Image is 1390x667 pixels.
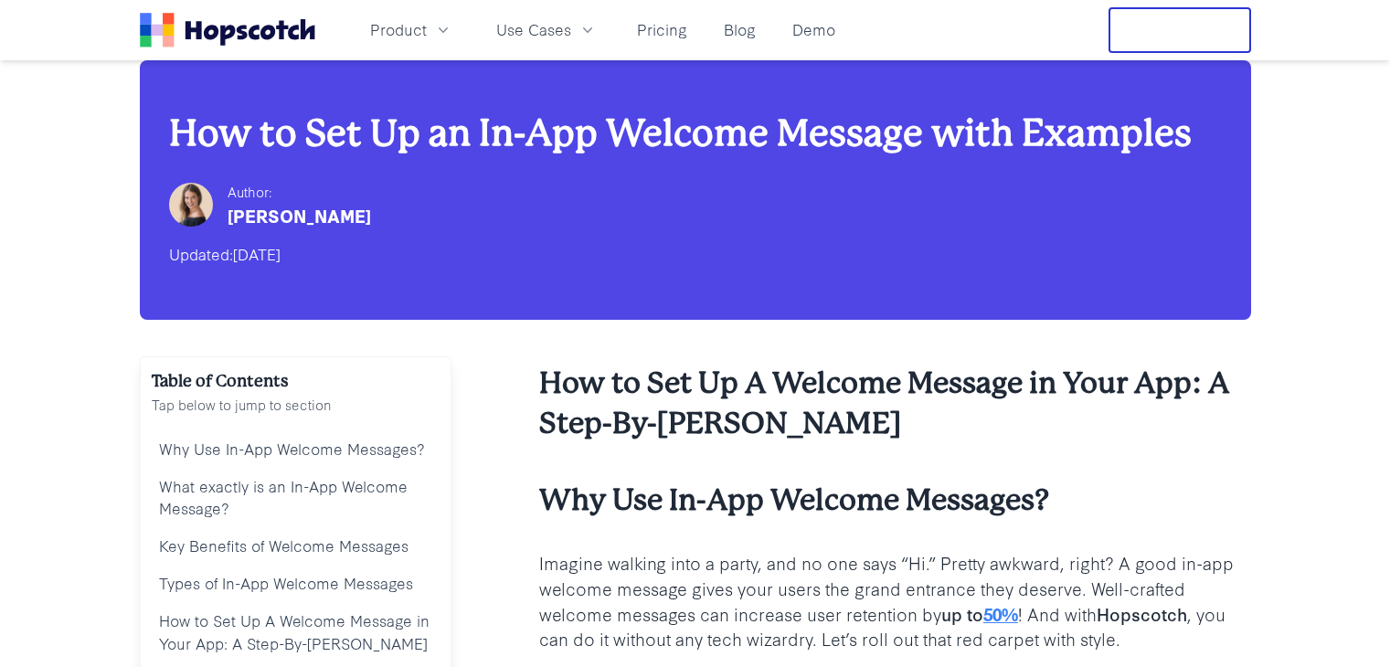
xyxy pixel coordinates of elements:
[152,430,440,468] a: Why Use In-App Welcome Messages?
[983,601,1018,626] a: 50%
[152,368,440,394] h2: Table of Contents
[233,243,281,264] time: [DATE]
[630,15,695,45] a: Pricing
[169,239,1222,269] div: Updated:
[1109,7,1251,53] button: Free Trial
[1097,601,1187,626] b: Hopscotch
[941,601,983,626] b: up to
[716,15,763,45] a: Blog
[228,203,371,228] div: [PERSON_NAME]
[152,602,440,662] a: How to Set Up A Welcome Message in Your App: A Step-By-[PERSON_NAME]
[152,527,440,565] a: Key Benefits of Welcome Messages
[140,13,315,48] a: Home
[485,15,608,45] button: Use Cases
[169,111,1222,155] h1: How to Set Up an In-App Welcome Message with Examples
[152,565,440,602] a: Types of In-App Welcome Messages
[169,183,213,227] img: Hailey Friedman
[152,468,440,528] a: What exactly is an In-App Welcome Message?
[539,364,1251,444] h2: How to Set Up A Welcome Message in Your App: A Step-By-[PERSON_NAME]
[785,15,843,45] a: Demo
[539,481,1251,521] h3: Why Use In-App Welcome Messages?
[496,18,571,41] span: Use Cases
[228,181,371,203] div: Author:
[152,394,440,416] p: Tap below to jump to section
[359,15,463,45] button: Product
[370,18,427,41] span: Product
[539,550,1251,652] p: Imagine walking into a party, and no one says “Hi.” Pretty awkward, right? A good in-app welcome ...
